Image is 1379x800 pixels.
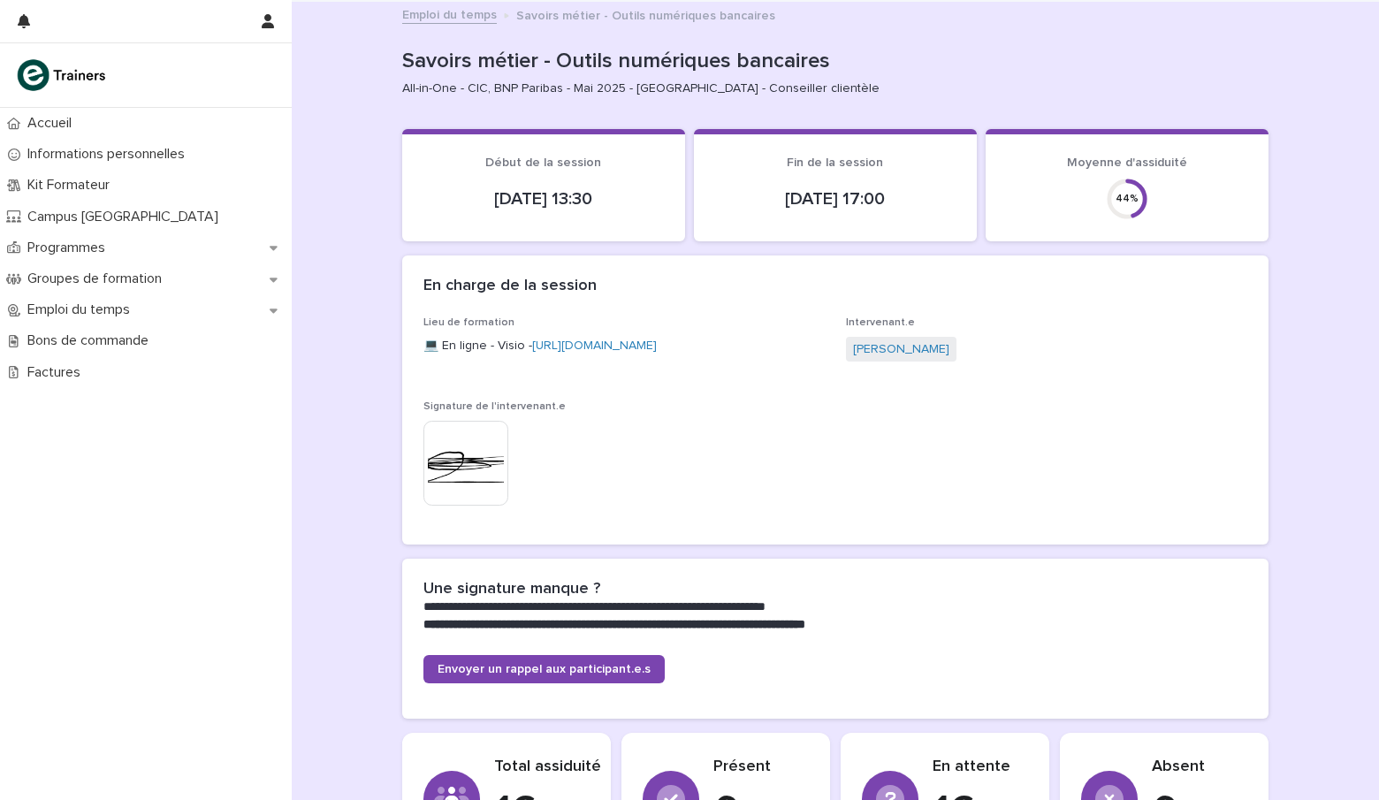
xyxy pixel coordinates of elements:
p: Programmes [20,240,119,256]
p: Kit Formateur [20,177,124,194]
h2: En charge de la session [423,277,597,296]
div: 44 % [1106,193,1148,205]
a: Envoyer un rappel aux participant.e.s [423,655,665,683]
p: Présent [713,758,809,777]
p: Absent [1152,758,1247,777]
h2: Une signature manque ? [423,580,600,599]
a: [PERSON_NAME] [853,340,949,359]
p: Bons de commande [20,332,163,349]
p: 💻 En ligne - Visio - [423,337,825,355]
a: [URL][DOMAIN_NAME] [532,339,657,352]
span: Début de la session [485,156,601,169]
span: Signature de l'intervenant.e [423,401,566,412]
p: Total assiduité [494,758,601,777]
span: Intervenant.e [846,317,915,328]
p: Savoirs métier - Outils numériques bancaires [402,49,1261,74]
p: [DATE] 13:30 [423,188,664,210]
p: All-in-One - CIC, BNP Paribas - Mai 2025 - [GEOGRAPHIC_DATA] - Conseiller clientèle [402,81,1254,96]
span: Moyenne d'assiduité [1067,156,1187,169]
p: Savoirs métier - Outils numériques bancaires [516,4,775,24]
span: Lieu de formation [423,317,514,328]
span: Envoyer un rappel aux participant.e.s [438,663,651,675]
p: Campus [GEOGRAPHIC_DATA] [20,209,232,225]
span: Fin de la session [787,156,883,169]
p: Groupes de formation [20,270,176,287]
p: Informations personnelles [20,146,199,163]
img: K0CqGN7SDeD6s4JG8KQk [14,57,111,93]
p: [DATE] 17:00 [715,188,956,210]
p: En attente [933,758,1028,777]
p: Emploi du temps [20,301,144,318]
a: Emploi du temps [402,4,497,24]
p: Factures [20,364,95,381]
p: Accueil [20,115,86,132]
